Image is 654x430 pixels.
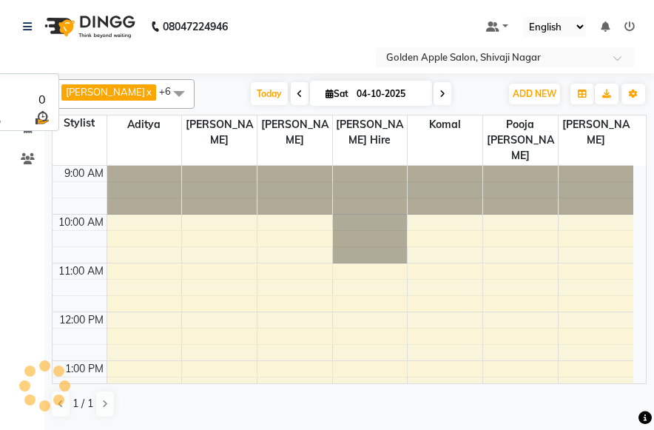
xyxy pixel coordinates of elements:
[408,115,482,134] span: komal
[107,115,182,134] span: Aditya
[145,86,152,98] a: x
[56,312,107,328] div: 12:00 PM
[53,115,107,131] div: Stylist
[559,115,633,150] span: [PERSON_NAME]
[352,83,426,105] input: 2025-10-04
[182,115,257,150] span: [PERSON_NAME]
[55,215,107,230] div: 10:00 AM
[509,84,560,104] button: ADD NEW
[333,115,408,150] span: [PERSON_NAME] Hire
[483,115,558,165] span: pooja [PERSON_NAME]
[513,88,556,99] span: ADD NEW
[66,86,145,98] span: [PERSON_NAME]
[251,82,288,105] span: Today
[61,166,107,181] div: 9:00 AM
[73,396,93,411] span: 1 / 1
[257,115,332,150] span: [PERSON_NAME]
[55,263,107,279] div: 11:00 AM
[163,6,228,47] b: 08047224946
[322,88,352,99] span: Sat
[33,108,51,127] img: wait_time.png
[159,85,182,97] span: +6
[33,90,51,108] div: 0
[62,361,107,377] div: 1:00 PM
[38,6,139,47] img: logo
